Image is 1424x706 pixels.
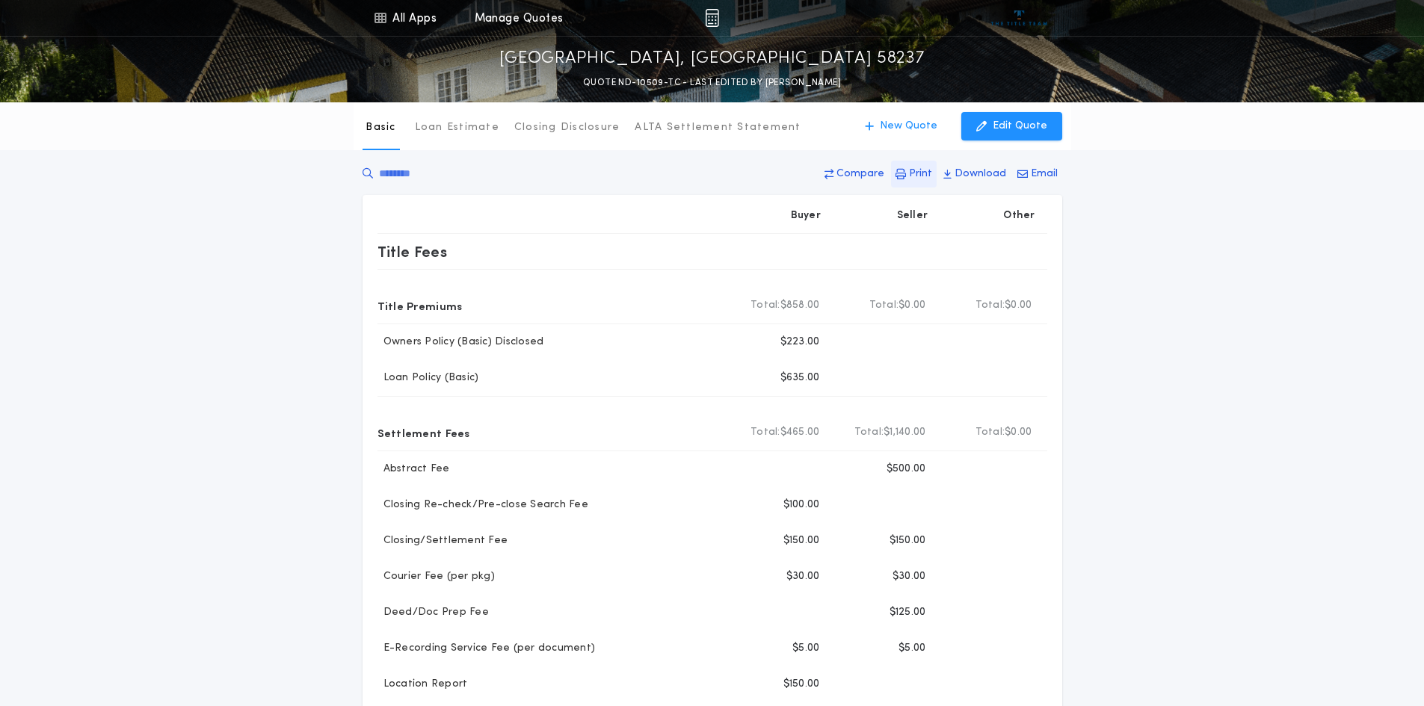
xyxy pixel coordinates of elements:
[780,425,820,440] span: $465.00
[1003,208,1035,223] p: Other
[850,112,952,140] button: New Quote
[786,569,820,584] p: $30.00
[415,120,499,135] p: Loan Estimate
[991,10,1047,25] img: vs-icon
[893,569,926,584] p: $30.00
[1005,425,1032,440] span: $0.00
[975,298,1005,313] b: Total:
[705,9,719,27] img: img
[377,677,468,692] p: Location Report
[377,498,588,513] p: Closing Re-check/Pre-close Search Fee
[854,425,884,440] b: Total:
[890,605,926,620] p: $125.00
[750,425,780,440] b: Total:
[961,112,1062,140] button: Edit Quote
[955,167,1006,182] p: Download
[780,335,820,350] p: $223.00
[897,208,928,223] p: Seller
[377,533,508,548] p: Closing/Settlement Fee
[583,75,841,90] p: QUOTE ND-10509-TC - LAST EDITED BY [PERSON_NAME]
[377,240,448,264] p: Title Fees
[377,569,495,584] p: Courier Fee (per pkg)
[780,371,820,385] p: $635.00
[499,47,925,71] p: [GEOGRAPHIC_DATA], [GEOGRAPHIC_DATA] 58237
[750,298,780,313] b: Total:
[899,298,925,313] span: $0.00
[377,294,463,318] p: Title Premiums
[975,425,1005,440] b: Total:
[880,119,937,134] p: New Quote
[377,641,596,656] p: E-Recording Service Fee (per document)
[887,462,926,477] p: $500.00
[891,161,937,188] button: Print
[791,208,821,223] p: Buyer
[377,462,450,477] p: Abstract Fee
[377,605,489,620] p: Deed/Doc Prep Fee
[377,335,544,350] p: Owners Policy (Basic) Disclosed
[366,120,395,135] p: Basic
[792,641,819,656] p: $5.00
[899,641,925,656] p: $5.00
[377,421,470,445] p: Settlement Fees
[783,498,820,513] p: $100.00
[635,120,801,135] p: ALTA Settlement Statement
[514,120,620,135] p: Closing Disclosure
[1013,161,1062,188] button: Email
[939,161,1011,188] button: Download
[1031,167,1058,182] p: Email
[836,167,884,182] p: Compare
[783,533,820,548] p: $150.00
[783,677,820,692] p: $150.00
[1005,298,1032,313] span: $0.00
[993,119,1047,134] p: Edit Quote
[377,371,479,385] p: Loan Policy (Basic)
[820,161,889,188] button: Compare
[909,167,932,182] p: Print
[890,533,926,548] p: $150.00
[884,425,925,440] span: $1,140.00
[869,298,899,313] b: Total:
[780,298,820,313] span: $858.00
